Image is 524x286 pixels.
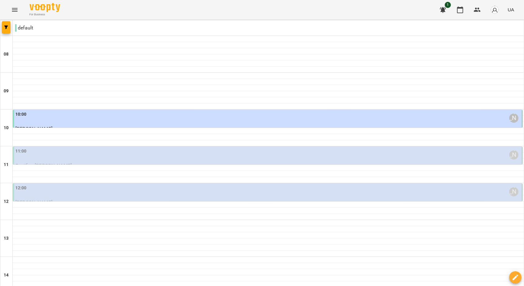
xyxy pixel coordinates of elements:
[4,161,9,168] h6: 11
[509,150,518,160] div: Наталя Бабкіна
[15,111,27,118] label: 10:00
[15,199,52,205] span: [PERSON_NAME]
[4,51,9,58] h6: 08
[4,198,9,205] h6: 12
[4,235,9,242] h6: 13
[15,126,52,132] span: [PERSON_NAME]
[15,148,27,155] label: 11:00
[4,125,9,131] h6: 10
[15,163,72,168] span: Сохібов [PERSON_NAME]
[509,187,518,196] div: Наталя Бабкіна
[509,114,518,123] div: Наталя Бабкіна
[29,13,60,17] span: For Business
[15,185,27,191] label: 12:00
[508,6,514,13] span: UA
[15,24,33,32] p: default
[505,4,517,15] button: UA
[445,2,451,8] span: 1
[491,6,499,14] img: avatar_s.png
[4,272,9,279] h6: 14
[7,2,22,17] button: Menu
[29,3,60,12] img: Voopty Logo
[4,88,9,95] h6: 09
